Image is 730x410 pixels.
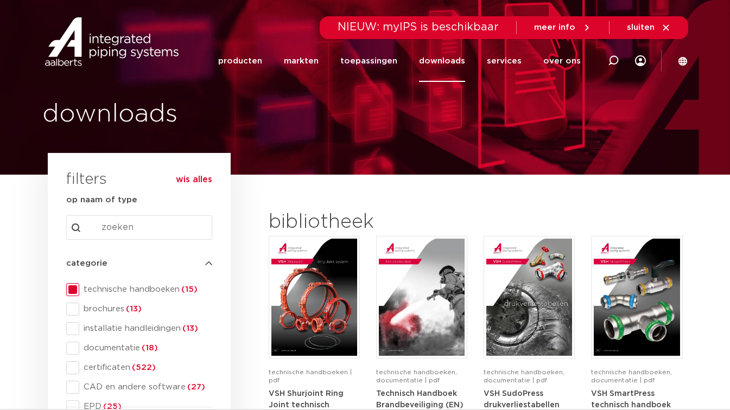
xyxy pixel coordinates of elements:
[66,303,212,316] div: brochures(13)
[79,362,212,373] span: certificaten
[66,283,212,296] div: technische handboeken(15)
[484,369,564,383] span: technische handboeken, documentatie | pdf
[66,381,212,394] div: CAD en andere software(27)
[66,361,212,374] div: certificaten(522)
[180,285,198,293] span: (15)
[79,284,212,295] span: technische handboeken
[79,304,212,315] span: brochures
[591,369,672,383] span: technische handboeken, documentatie | pdf
[66,342,212,355] div: documentatie(18)
[124,305,142,313] span: (13)
[376,369,457,383] span: technische handboeken, documentatie | pdf
[340,40,397,82] a: toepassingen
[484,389,560,409] a: VSH SudoPress drukverliestabellen
[486,239,572,356] img: VSH-SudoPress_A4PLT_5007706_2024-2.0_NL-pdf.jpg
[140,344,158,352] span: (18)
[218,40,581,82] nav: Menu
[79,343,212,354] span: documentatie
[79,382,212,393] span: CAD en andere software
[186,383,205,391] span: (27)
[379,239,465,356] img: FireProtection_A4TM_5007915_2025_2.0_EN-pdf.jpg
[66,167,107,193] h3: filters
[218,40,262,82] a: producten
[534,23,592,33] a: meer info
[130,363,156,371] span: (522)
[534,23,575,31] span: meer info
[591,389,671,409] a: VSH SmartPress technisch handboek
[338,22,499,33] span: NIEUW: myIPS is beschikbaar
[627,23,655,31] span: sluiten
[181,324,198,332] span: (13)
[176,174,212,185] button: wis alles
[42,97,360,132] h1: downloads
[66,257,212,270] h4: categorie
[66,196,137,204] strong: op naam of type
[271,239,357,356] img: VSH-Shurjoint-RJ_A4TM_5011380_2025_1.1_EN-pdf.jpg
[376,389,464,409] a: Technisch Handboek Brandbeveiliging (EN)
[79,323,212,334] span: installatie handleidingen
[269,369,352,383] span: technische handboeken | pdf
[594,239,680,356] img: VSH-SmartPress_A4TM_5009301_2023_2.0-EN-pdf.jpg
[487,40,522,82] a: services
[543,40,581,82] a: over ons
[284,40,319,82] a: markten
[269,209,462,235] h2: bibliotheek
[627,23,671,33] a: sluiten
[419,40,465,82] a: downloads
[66,322,212,335] div: installatie handleidingen(13)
